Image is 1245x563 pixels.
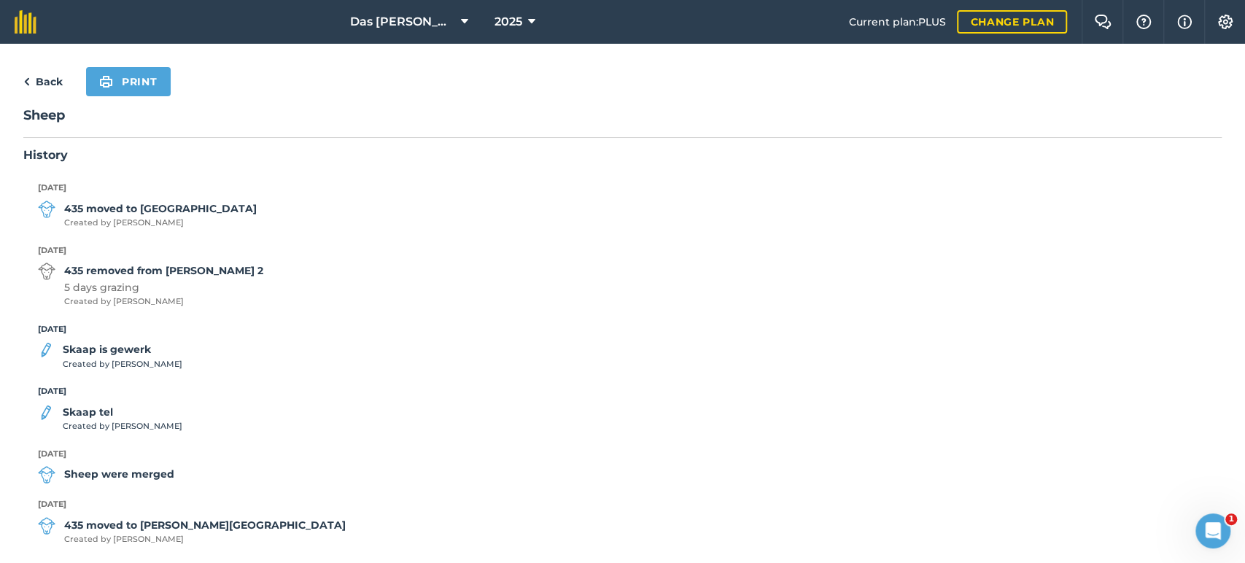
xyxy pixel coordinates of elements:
[494,13,522,31] span: 2025
[1217,15,1234,29] img: A cog icon
[1225,513,1237,525] span: 1
[63,420,182,433] span: Created by [PERSON_NAME]
[848,14,945,30] span: Current plan : PLUS
[63,341,182,357] strong: Skaap is gewerk
[38,341,54,359] img: svg+xml;base64,PD94bWwgdmVyc2lvbj0iMS4wIiBlbmNvZGluZz0idXRmLTgiPz4KPCEtLSBHZW5lcmF0b3I6IEFkb2JlIE...
[64,217,257,230] span: Created by [PERSON_NAME]
[99,73,113,90] img: svg+xml;base64,PHN2ZyB4bWxucz0iaHR0cDovL3d3dy53My5vcmcvMjAwMC9zdmciIHdpZHRoPSIxOSIgaGVpZ2h0PSIyNC...
[38,385,1207,398] strong: [DATE]
[1094,15,1112,29] img: Two speech bubbles overlapping with the left bubble in the forefront
[38,404,54,422] img: svg+xml;base64,PD94bWwgdmVyc2lvbj0iMS4wIiBlbmNvZGluZz0idXRmLTgiPz4KPCEtLSBHZW5lcmF0b3I6IEFkb2JlIE...
[350,13,455,31] span: Das [PERSON_NAME]
[1177,13,1192,31] img: svg+xml;base64,PHN2ZyB4bWxucz0iaHR0cDovL3d3dy53My5vcmcvMjAwMC9zdmciIHdpZHRoPSIxNyIgaGVpZ2h0PSIxNy...
[64,517,346,533] strong: 435 moved to [PERSON_NAME][GEOGRAPHIC_DATA]
[38,517,55,535] img: svg+xml;base64,PD94bWwgdmVyc2lvbj0iMS4wIiBlbmNvZGluZz0idXRmLTgiPz4KPCEtLSBHZW5lcmF0b3I6IEFkb2JlIE...
[23,73,30,90] img: svg+xml;base64,PHN2ZyB4bWxucz0iaHR0cDovL3d3dy53My5vcmcvMjAwMC9zdmciIHdpZHRoPSI5IiBoZWlnaHQ9IjI0Ii...
[38,466,55,484] img: svg+xml;base64,PD94bWwgdmVyc2lvbj0iMS4wIiBlbmNvZGluZz0idXRmLTgiPz4KPCEtLSBHZW5lcmF0b3I6IEFkb2JlIE...
[38,498,1207,511] strong: [DATE]
[38,323,1207,371] a: [DATE]Skaap is gewerkCreated by [PERSON_NAME]
[64,279,263,295] span: 5 days grazing
[63,358,182,371] span: Created by [PERSON_NAME]
[63,404,182,420] strong: Skaap tel
[15,10,36,34] img: fieldmargin Logo
[38,263,55,280] img: svg+xml;base64,PD94bWwgdmVyc2lvbj0iMS4wIiBlbmNvZGluZz0idXRmLTgiPz4KPCEtLSBHZW5lcmF0b3I6IEFkb2JlIE...
[23,147,1222,164] h2: History
[23,73,63,90] a: Back
[38,448,1207,461] strong: [DATE]
[86,67,171,96] button: Print
[1135,15,1152,29] img: A question mark icon
[38,385,1207,433] a: [DATE]Skaap telCreated by [PERSON_NAME]
[64,533,346,546] span: Created by [PERSON_NAME]
[64,295,263,308] span: Created by [PERSON_NAME]
[38,182,1207,195] strong: [DATE]
[64,201,257,217] strong: 435 moved to [GEOGRAPHIC_DATA]
[38,201,55,218] img: svg+xml;base64,PD94bWwgdmVyc2lvbj0iMS4wIiBlbmNvZGluZz0idXRmLTgiPz4KPCEtLSBHZW5lcmF0b3I6IEFkb2JlIE...
[23,105,1222,138] h1: Sheep
[957,10,1067,34] a: Change plan
[1195,513,1230,548] iframe: Intercom live chat
[64,263,263,279] strong: 435 removed from [PERSON_NAME] 2
[64,466,174,482] strong: Sheep were merged
[38,323,1207,336] strong: [DATE]
[38,244,1207,257] strong: [DATE]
